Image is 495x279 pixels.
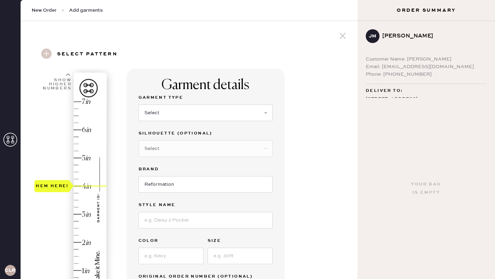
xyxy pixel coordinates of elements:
[32,7,57,14] span: New Order
[366,87,403,95] span: Deliver to:
[366,71,487,78] div: Phone: [PHONE_NUMBER]
[139,237,203,245] label: Color
[366,55,487,63] div: Customer Name: [PERSON_NAME]
[366,95,487,112] div: [STREET_ADDRESS] apt 4es key biscayne , FL 33149
[36,182,69,190] div: Hem here!
[139,94,273,102] label: Garment Type
[208,248,273,264] input: e.g. 30R
[411,180,441,197] div: Your bag is empty
[139,201,273,209] label: Style name
[382,32,481,40] div: [PERSON_NAME]
[139,248,203,264] input: e.g. Navy
[139,129,273,138] label: Silhouette (optional)
[42,78,71,90] div: Show higher numbers
[139,165,273,173] label: Brand
[369,34,376,39] h3: jm
[162,77,249,94] div: Garment details
[208,237,273,245] label: Size
[57,49,118,60] h3: Select pattern
[82,97,85,107] div: 7
[366,63,487,71] div: Email: [EMAIL_ADDRESS][DOMAIN_NAME]
[139,212,273,228] input: e.g. Daisy 2 Pocket
[357,7,495,14] h3: Order Summary
[69,7,103,14] span: Add garments
[139,176,273,193] input: Brand name
[5,268,15,273] h3: CLR
[85,97,90,107] div: in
